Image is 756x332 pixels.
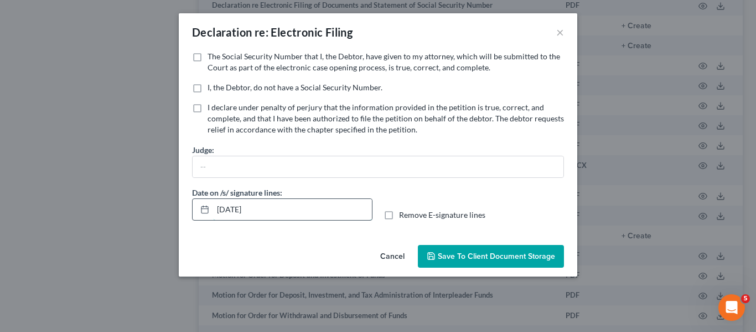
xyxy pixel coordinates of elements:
iframe: Intercom live chat [718,294,745,321]
div: Declaration re: Electronic Filing [192,24,353,40]
button: × [556,25,564,39]
input: MM/DD/YYYY [213,199,372,220]
label: Judge: [192,144,214,156]
button: Save to Client Document Storage [418,245,564,268]
input: -- [193,156,563,177]
span: The Social Security Number that I, the Debtor, have given to my attorney, which will be submitted... [208,52,560,72]
span: 5 [741,294,750,303]
button: Cancel [371,246,413,268]
span: I declare under penalty of perjury that the information provided in the petition is true, correct... [208,103,564,134]
span: Remove E-signature lines [399,210,485,219]
label: Date on /s/ signature lines: [192,187,282,198]
span: I, the Debtor, do not have a Social Security Number. [208,83,382,92]
span: Save to Client Document Storage [438,252,555,261]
